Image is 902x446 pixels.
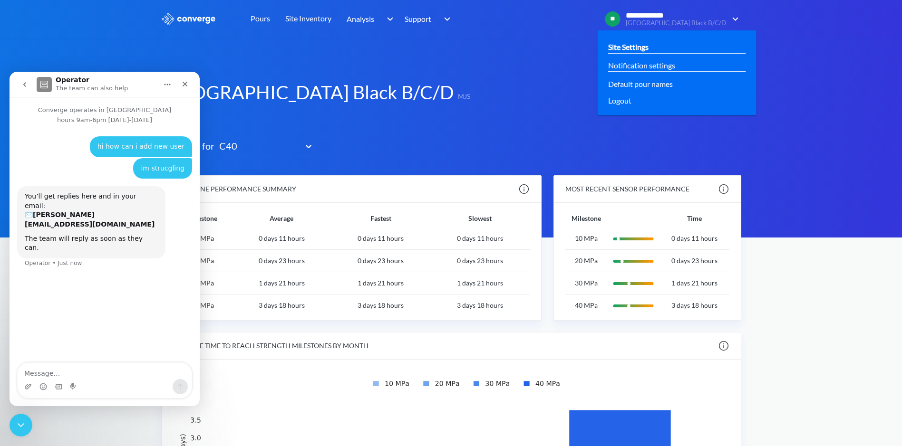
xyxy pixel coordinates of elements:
td: 1 days 21 hours [660,272,729,294]
button: Upload attachment [15,311,22,319]
span: Analysis [347,13,374,25]
img: svg+xml;base64,PD94bWwgdmVyc2lvbj0iMS4wIiBlbmNvZGluZz0idXRmLTgiIHN0YW5kYWxvbmU9Im5vIj8+CjwhRE9DVF... [607,253,660,270]
td: 40 MPa [565,294,607,316]
img: logo_ewhite.svg [161,13,216,25]
td: 1 days 21 hours [331,272,430,294]
button: Gif picker [45,311,53,319]
b: [PERSON_NAME][EMAIL_ADDRESS][DOMAIN_NAME] [15,139,145,156]
td: 0 days 23 hours [232,250,331,272]
td: 0 days 11 hours [232,228,331,249]
th: Milestone [565,203,607,228]
img: downArrow.svg [726,13,741,25]
th: Time [660,203,729,228]
td: 1 days 21 hours [430,272,530,294]
td: 0 days 11 hours [331,228,430,249]
td: 20 MPa [173,250,232,272]
img: svg+xml;base64,PD94bWwgdmVyc2lvbj0iMS4wIiBlbmNvZGluZz0idXRmLTgiIHN0YW5kYWxvbmU9Im5vIj8+CjwhRE9DVF... [607,297,660,314]
h1: [GEOGRAPHIC_DATA] Black B/C/D [161,80,454,104]
span: MJS [454,91,470,104]
a: Site Settings [608,41,649,53]
div: im strucgling [131,92,175,102]
img: info.svg [718,183,729,195]
td: 20 MPa [565,250,607,272]
div: The team will reply as soon as they can. [15,162,148,181]
td: 30 MPa [565,272,607,294]
td: 3 days 18 hours [232,294,331,316]
th: Slowest [430,203,530,228]
a: Default pour names [608,78,673,90]
td: 30 MPa [173,272,232,294]
iframe: Intercom live chat [10,72,200,406]
td: 3 days 18 hours [660,294,729,316]
td: 3 days 18 hours [430,294,530,316]
div: You’ll get replies here and in your email:✉️[PERSON_NAME][EMAIL_ADDRESS][DOMAIN_NAME]The team wil... [8,114,156,187]
textarea: Message… [8,291,182,307]
div: im strucgling [124,86,183,107]
th: Average [232,203,331,228]
td: 0 days 23 hours [331,250,430,272]
img: svg+xml;base64,PD94bWwgdmVyc2lvbj0iMS4wIiBlbmNvZGluZz0idXRmLTgiIHN0YW5kYWxvbmU9Im5vIj8+CjwhRE9DVF... [607,230,660,247]
th: Fastest [331,203,430,228]
img: downArrow.svg [380,13,396,25]
a: Notification settings [608,59,675,71]
div: Operator says… [8,114,183,208]
button: Start recording [60,311,68,319]
td: 10 MPa [565,228,607,249]
span: [GEOGRAPHIC_DATA] Black B/C/D [626,19,726,27]
td: 0 days 11 hours [430,228,530,249]
img: downArrow.svg [438,13,453,25]
div: AVERAGE TIME TO REACH STRENGTH MILESTONES BY MONTH [173,341,369,351]
td: 40 MPa [173,294,232,316]
td: 10 MPa [173,228,232,249]
div: Operator • Just now [15,189,73,194]
button: Send a message… [163,307,178,323]
button: Emoji picker [30,311,38,319]
div: You’ll get replies here and in your email: ✉️ [15,120,148,157]
td: 0 days 23 hours [660,250,729,272]
th: Milestone [173,203,232,228]
td: 3 days 18 hours [331,294,430,316]
div: MILESTONE PERFORMANCE SUMMARY [173,184,296,194]
iframe: Intercom live chat [10,414,32,437]
img: info.svg [718,340,729,351]
div: C40 [218,139,300,153]
img: svg+xml;base64,PD94bWwgdmVyc2lvbj0iMS4wIiBlbmNvZGluZz0idXRmLTgiIHN0YW5kYWxvbmU9Im5vIj8+CjwhRE9DVF... [607,275,660,292]
img: info.svg [518,183,530,195]
td: 1 days 21 hours [232,272,331,294]
div: MOST RECENT SENSOR PERFORMANCE [565,184,689,194]
td: 0 days 11 hours [660,228,729,249]
td: 0 days 23 hours [430,250,530,272]
span: Logout [608,95,631,106]
span: Support [405,13,431,25]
